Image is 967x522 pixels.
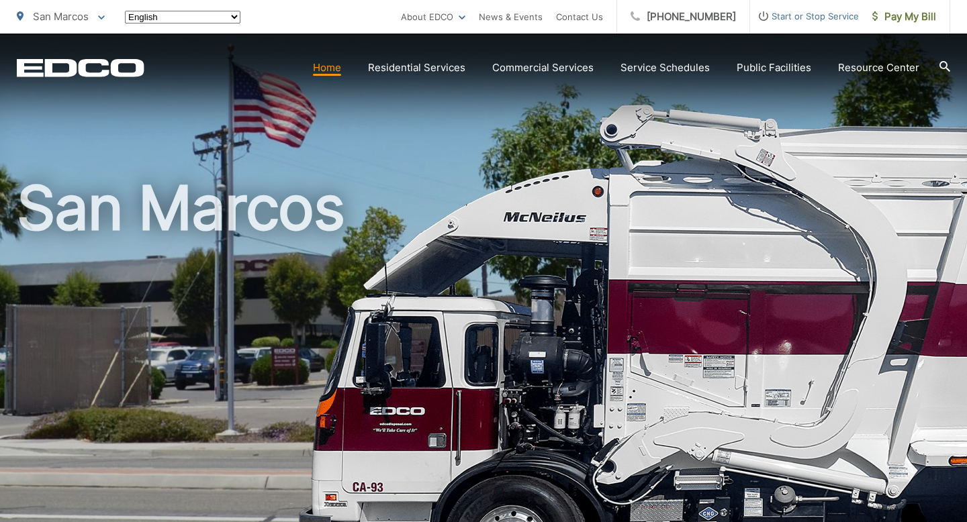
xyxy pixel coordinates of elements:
[313,60,341,76] a: Home
[368,60,465,76] a: Residential Services
[479,9,543,25] a: News & Events
[125,11,240,23] select: Select a language
[620,60,710,76] a: Service Schedules
[17,58,144,77] a: EDCD logo. Return to the homepage.
[872,9,936,25] span: Pay My Bill
[838,60,919,76] a: Resource Center
[556,9,603,25] a: Contact Us
[401,9,465,25] a: About EDCO
[737,60,811,76] a: Public Facilities
[492,60,594,76] a: Commercial Services
[33,10,89,23] span: San Marcos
